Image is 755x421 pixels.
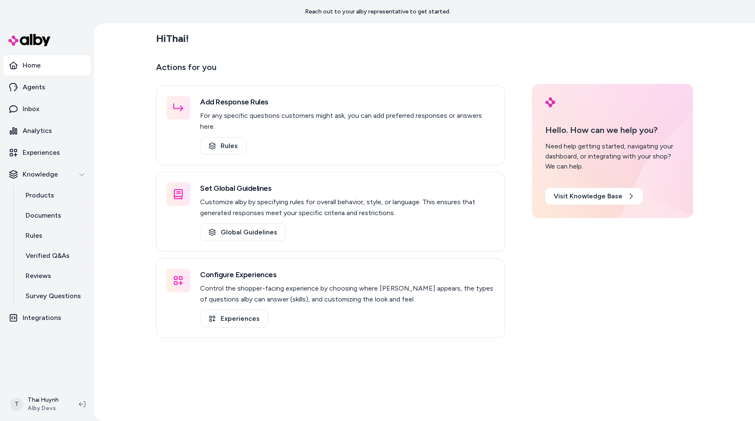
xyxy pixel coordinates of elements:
[200,310,268,327] a: Experiences
[23,104,39,114] p: Inbox
[10,398,23,411] span: T
[23,60,41,70] p: Home
[200,96,495,108] h3: Add Response Rules
[3,143,91,163] a: Experiences
[545,97,555,107] img: alby Logo
[200,283,495,305] p: Control the shopper-facing experience by choosing where [PERSON_NAME] appears, the types of quest...
[3,121,91,141] a: Analytics
[17,226,91,246] a: Rules
[23,126,52,136] p: Analytics
[3,77,91,97] a: Agents
[17,185,91,205] a: Products
[156,60,505,81] p: Actions for you
[26,210,61,221] p: Documents
[17,286,91,306] a: Survey Questions
[3,164,91,185] button: Knowledge
[17,266,91,286] a: Reviews
[545,141,679,172] div: Need help getting started, navigating your dashboard, or integrating with your shop? We can help.
[17,205,91,226] a: Documents
[200,182,495,194] h3: Set Global Guidelines
[26,251,70,261] p: Verified Q&As
[23,148,60,158] p: Experiences
[23,169,58,179] p: Knowledge
[26,190,54,200] p: Products
[200,269,495,281] h3: Configure Experiences
[23,82,45,92] p: Agents
[26,271,51,281] p: Reviews
[26,231,42,241] p: Rules
[200,197,495,218] p: Customize alby by specifying rules for overall behavior, style, or language. This ensures that ge...
[200,223,286,241] a: Global Guidelines
[545,188,643,205] a: Visit Knowledge Base
[23,313,61,323] p: Integrations
[8,34,50,46] img: alby Logo
[5,391,72,418] button: TThai HuynhAlby Devs
[545,124,679,136] p: Hello. How can we help you?
[3,99,91,119] a: Inbox
[3,308,91,328] a: Integrations
[26,291,81,301] p: Survey Questions
[305,8,450,16] p: Reach out to your alby representative to get started.
[156,32,189,45] h2: Hi Thai !
[200,137,247,155] a: Rules
[17,246,91,266] a: Verified Q&As
[3,55,91,75] a: Home
[200,110,495,132] p: For any specific questions customers might ask, you can add preferred responses or answers here.
[28,396,59,404] p: Thai Huynh
[28,404,59,413] span: Alby Devs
